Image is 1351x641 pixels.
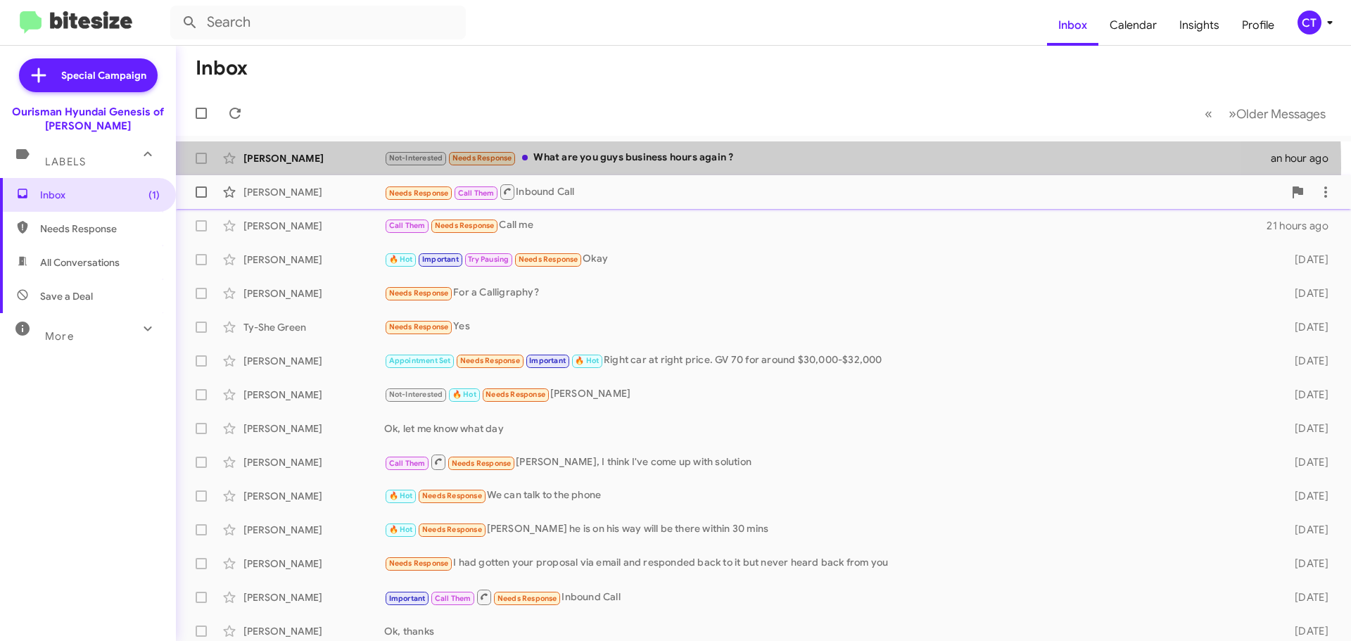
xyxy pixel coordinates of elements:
div: [DATE] [1272,320,1340,334]
div: [PERSON_NAME] [243,590,384,604]
div: We can talk to the phone [384,488,1272,504]
span: Older Messages [1236,106,1326,122]
div: [PERSON_NAME] [243,421,384,436]
span: Important [422,255,459,264]
div: [DATE] [1272,253,1340,267]
div: Ok, thanks [384,624,1272,638]
span: All Conversations [40,255,120,269]
button: Previous [1196,99,1221,128]
span: Special Campaign [61,68,146,82]
div: [DATE] [1272,624,1340,638]
span: Needs Response [389,559,449,568]
span: 🔥 Hot [389,525,413,534]
a: Calendar [1098,5,1168,46]
div: [DATE] [1272,286,1340,300]
div: Inbound Call [384,183,1283,201]
div: [DATE] [1272,523,1340,537]
span: Call Them [458,189,495,198]
a: Inbox [1047,5,1098,46]
span: Inbox [40,188,160,202]
span: Important [389,594,426,603]
span: Save a Deal [40,289,93,303]
a: Insights [1168,5,1231,46]
div: [PERSON_NAME] [243,354,384,368]
div: For a Calligraphy? [384,285,1272,301]
div: Inbound Call [384,588,1272,606]
h1: Inbox [196,57,248,80]
span: 🔥 Hot [452,390,476,399]
div: [PERSON_NAME] [243,151,384,165]
div: [PERSON_NAME] [243,253,384,267]
span: Needs Response [452,153,512,163]
div: [DATE] [1272,590,1340,604]
div: [PERSON_NAME] [243,388,384,402]
span: 🔥 Hot [575,356,599,365]
a: Special Campaign [19,58,158,92]
div: Ty-She Green [243,320,384,334]
div: Ok, let me know what day [384,421,1272,436]
span: Try Pausing [468,255,509,264]
input: Search [170,6,466,39]
div: [PERSON_NAME], I think I've come up with solution [384,453,1272,471]
div: [PERSON_NAME] [243,185,384,199]
div: [PERSON_NAME] [243,624,384,638]
div: I had gotten your proposal via email and responded back to it but never heard back from you [384,555,1272,571]
button: Next [1220,99,1334,128]
a: Profile [1231,5,1286,46]
div: [DATE] [1272,354,1340,368]
div: Right car at right price. GV 70 for around $30,000-$32,000 [384,353,1272,369]
span: Needs Response [40,222,160,236]
div: [PERSON_NAME] [243,455,384,469]
span: Appointment Set [389,356,451,365]
span: Not-Interested [389,153,443,163]
span: Needs Response [389,189,449,198]
div: [PERSON_NAME] [243,489,384,503]
nav: Page navigation example [1197,99,1334,128]
span: Important [529,356,566,365]
div: an hour ago [1271,151,1340,165]
span: Needs Response [486,390,545,399]
div: [DATE] [1272,489,1340,503]
span: Needs Response [389,322,449,331]
span: 🔥 Hot [389,255,413,264]
div: [PERSON_NAME] [243,523,384,537]
div: [DATE] [1272,455,1340,469]
div: [PERSON_NAME] [384,386,1272,402]
span: « [1205,105,1212,122]
span: Labels [45,156,86,168]
div: Call me [384,217,1267,234]
div: Yes [384,319,1272,335]
div: [PERSON_NAME] he is on his way will be there within 30 mins [384,521,1272,538]
span: » [1229,105,1236,122]
div: [DATE] [1272,388,1340,402]
span: Call Them [389,221,426,230]
span: Call Them [389,459,426,468]
span: Call Them [435,594,471,603]
span: Needs Response [452,459,512,468]
div: [DATE] [1272,557,1340,571]
span: Needs Response [422,525,482,534]
button: CT [1286,11,1336,34]
span: (1) [148,188,160,202]
div: [PERSON_NAME] [243,286,384,300]
span: Needs Response [460,356,520,365]
span: More [45,330,74,343]
div: [DATE] [1272,421,1340,436]
div: 21 hours ago [1267,219,1340,233]
div: What are you guys business hours again ? [384,150,1271,166]
span: 🔥 Hot [389,491,413,500]
span: Needs Response [389,288,449,298]
span: Needs Response [435,221,495,230]
div: Okay [384,251,1272,267]
span: Needs Response [497,594,557,603]
div: [PERSON_NAME] [243,557,384,571]
div: CT [1298,11,1321,34]
span: Not-Interested [389,390,443,399]
div: [PERSON_NAME] [243,219,384,233]
span: Needs Response [519,255,578,264]
span: Needs Response [422,491,482,500]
